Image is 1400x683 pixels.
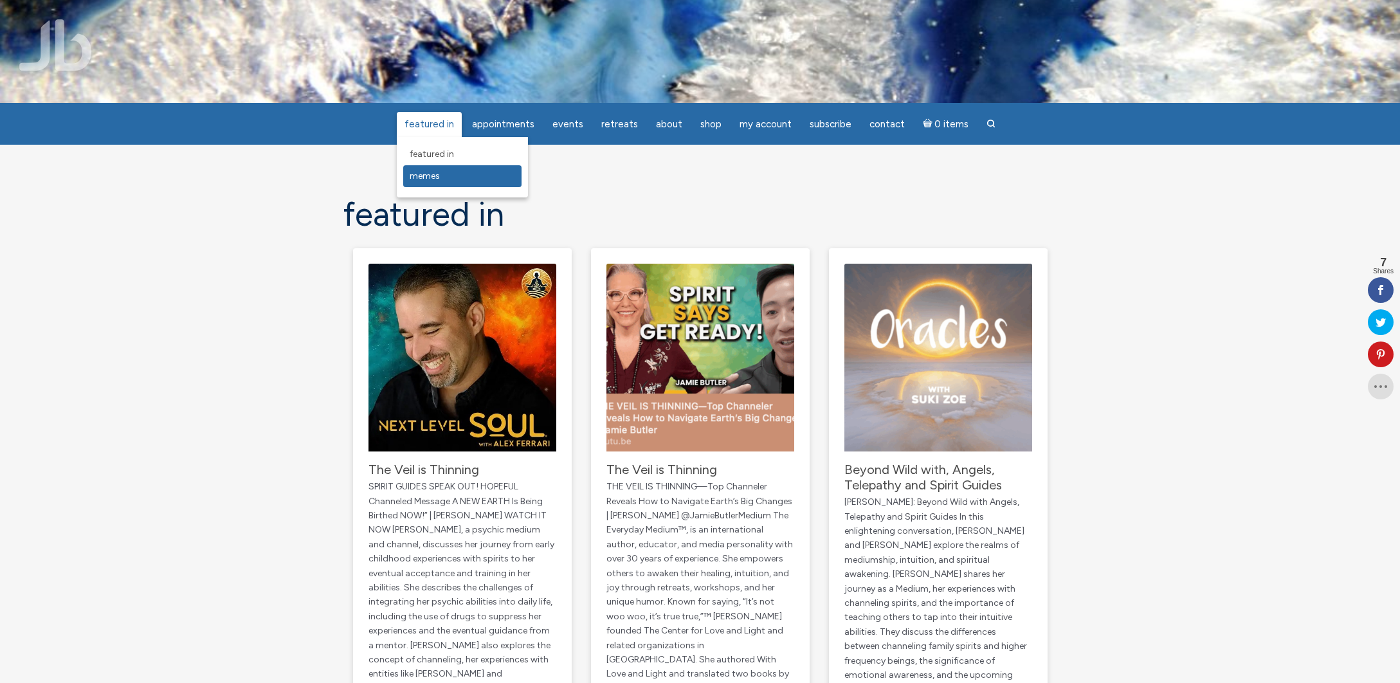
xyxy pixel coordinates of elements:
[1373,257,1394,268] span: 7
[810,118,851,130] span: Subscribe
[552,118,583,130] span: Events
[802,112,859,137] a: Subscribe
[606,264,794,451] img: The Veil is Thinning
[410,170,440,181] span: Memes
[343,196,1057,233] h1: featured in
[732,112,799,137] a: My Account
[368,264,556,451] img: The Veil is Thinning
[862,112,913,137] a: Contact
[700,118,722,130] span: Shop
[740,118,792,130] span: My Account
[693,112,729,137] a: Shop
[601,118,638,130] span: Retreats
[397,112,462,137] a: featured in
[1373,268,1394,275] span: Shares
[472,118,534,130] span: Appointments
[648,112,690,137] a: About
[403,143,522,165] a: featured in
[405,118,454,130] span: featured in
[403,165,522,187] a: Memes
[934,120,968,129] span: 0 items
[844,264,1032,451] img: Beyond Wild with, Angels, Telepathy and Spirit Guides
[545,112,591,137] a: Events
[844,462,1002,493] a: Beyond Wild with, Angels, Telepathy and Spirit Guides
[410,149,454,159] span: featured in
[923,118,935,130] i: Cart
[915,111,977,137] a: Cart0 items
[19,19,92,71] img: Jamie Butler. The Everyday Medium
[606,462,717,477] a: The Veil is Thinning
[869,118,905,130] span: Contact
[594,112,646,137] a: Retreats
[368,462,479,477] a: The Veil is Thinning
[464,112,542,137] a: Appointments
[656,118,682,130] span: About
